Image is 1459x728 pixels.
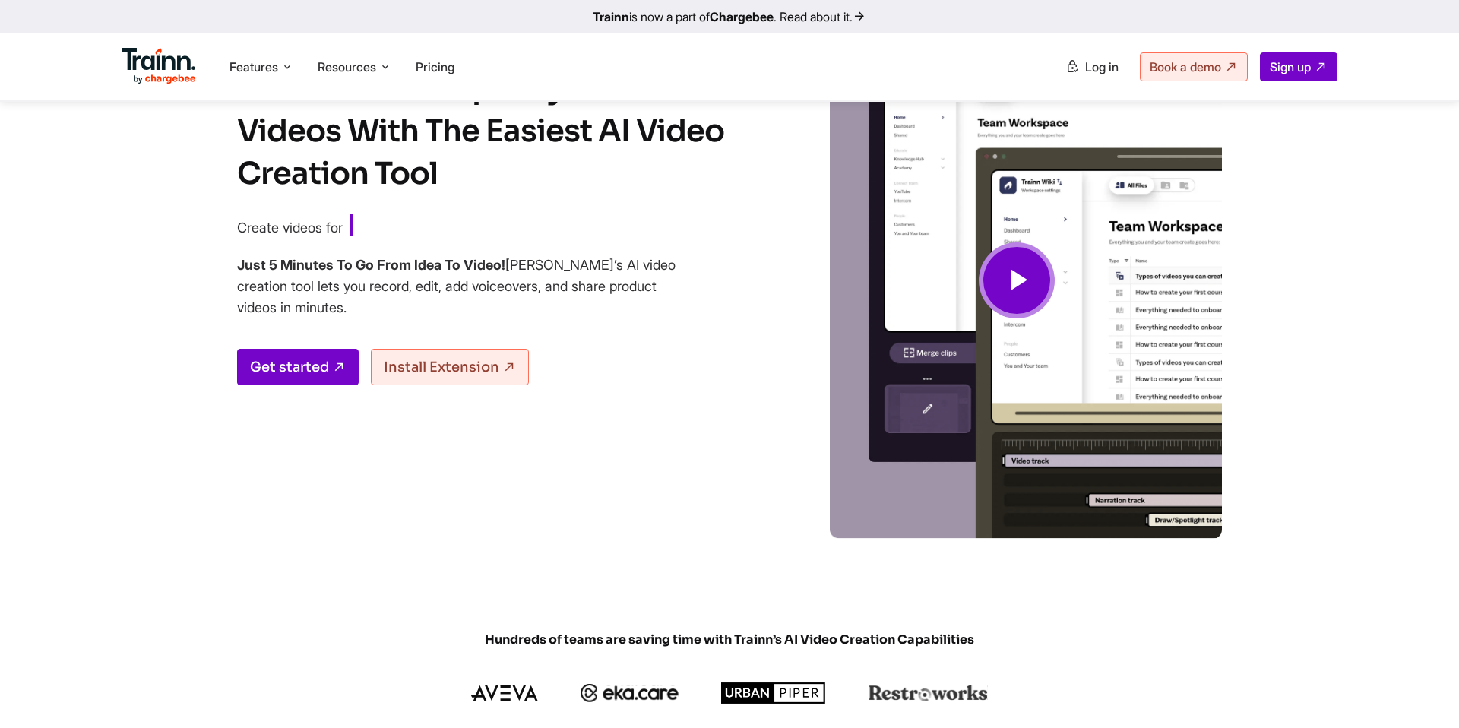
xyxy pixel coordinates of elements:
[237,255,678,318] h4: [PERSON_NAME]’s AI video creation tool lets you record, edit, add voiceovers, and share product v...
[237,349,359,385] a: Get started
[812,22,1222,539] img: Video creation | Trainn
[350,214,534,239] span: Employee Training
[593,9,629,24] b: Trainn
[721,682,826,704] img: urbanpiper logo
[1056,53,1128,81] a: Log in
[471,685,538,701] img: aveva logo
[1150,59,1221,74] span: Book a demo
[1085,59,1119,74] span: Log in
[237,68,754,195] h1: Create Studio-quality Product Videos With The Easiest AI Video Creation Tool
[1260,52,1337,81] a: Sign up
[1270,59,1311,74] span: Sign up
[318,59,376,75] span: Resources
[237,220,343,236] span: Create videos for
[122,48,196,84] img: Trainn Logo
[365,631,1094,648] span: Hundreds of teams are saving time with Trainn’s AI Video Creation Capabilities
[869,685,988,701] img: restroworks logo
[371,349,529,385] a: Install Extension
[1140,52,1248,81] a: Book a demo
[710,9,774,24] b: Chargebee
[416,59,454,74] a: Pricing
[237,257,505,273] b: Just 5 Minutes To Go From Idea To Video!
[1383,655,1459,728] iframe: Chat Widget
[229,59,278,75] span: Features
[581,684,679,702] img: ekacare logo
